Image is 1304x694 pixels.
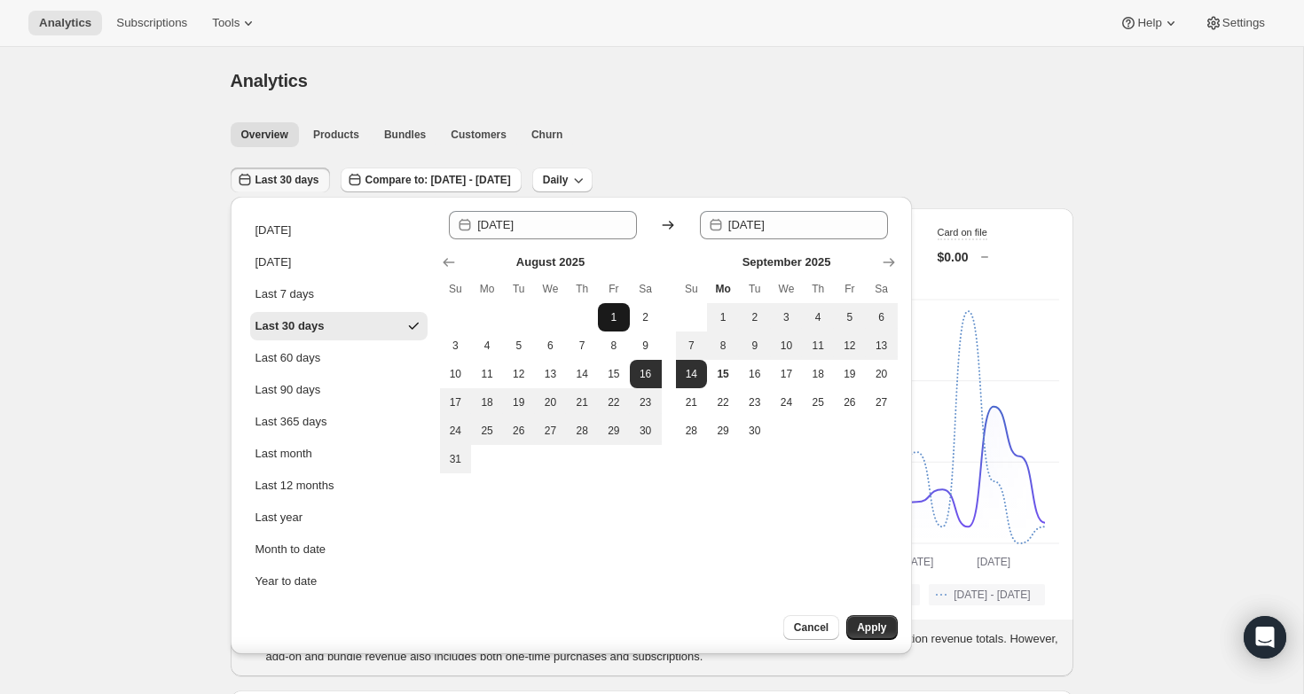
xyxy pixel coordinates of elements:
button: Sunday August 17 2025 [440,388,472,417]
span: [DATE] - [DATE] [954,588,1030,602]
text: [DATE] [977,556,1010,568]
button: Apply [846,615,897,640]
th: Monday [707,275,739,303]
button: Saturday August 2 2025 [630,303,662,331]
span: Analytics [231,71,308,90]
span: 15 [605,367,623,381]
button: Tuesday August 19 2025 [503,388,535,417]
span: 24 [447,424,465,438]
span: Th [573,282,591,296]
div: Last 90 days [255,381,321,399]
button: [DATE] [250,216,428,245]
button: Help [1109,11,1190,35]
span: 14 [573,367,591,381]
div: Last 12 months [255,477,334,495]
span: 20 [873,367,891,381]
button: Settings [1194,11,1276,35]
span: 6 [873,310,891,324]
div: [DATE] [255,222,292,239]
button: Thursday September 18 2025 [802,360,834,388]
span: Su [683,282,701,296]
span: 7 [573,339,591,353]
span: 17 [778,367,796,381]
div: Last 60 days [255,349,321,367]
button: Tuesday September 9 2025 [739,331,771,360]
span: 8 [605,339,623,353]
span: 9 [746,339,764,353]
button: Last 30 days [250,312,428,340]
span: 18 [478,395,496,409]
div: Last year [255,509,302,526]
button: Thursday August 21 2025 [566,388,598,417]
div: Month to date [255,541,326,558]
span: We [542,282,560,296]
button: Tuesday August 12 2025 [503,360,535,388]
span: 7 [683,339,701,353]
button: Last 12 months [250,472,428,500]
span: 2 [637,310,655,324]
button: Friday September 5 2025 [834,303,866,331]
button: Tuesday September 16 2025 [739,360,771,388]
th: Thursday [802,275,834,303]
span: 29 [714,424,732,438]
button: Saturday August 9 2025 [630,331,662,360]
button: Monday September 8 2025 [707,331,739,360]
span: 13 [873,339,891,353]
button: Friday August 1 2025 [598,303,630,331]
div: Last 365 days [255,413,327,431]
div: Last 30 days [255,317,325,335]
span: Apply [857,620,886,635]
span: 20 [542,395,560,409]
span: 26 [841,395,859,409]
span: Subscriptions [116,16,187,30]
div: Last month [255,445,312,463]
button: Start of range Saturday August 16 2025 [630,360,662,388]
span: 22 [605,395,623,409]
button: Friday September 12 2025 [834,331,866,360]
button: Friday August 15 2025 [598,360,630,388]
button: Thursday August 14 2025 [566,360,598,388]
span: 10 [778,339,796,353]
button: Subscriptions [106,11,198,35]
span: Bundles [384,128,426,142]
button: Friday September 19 2025 [834,360,866,388]
button: Saturday August 30 2025 [630,417,662,445]
span: Fr [841,282,859,296]
span: Customers [451,128,507,142]
span: 17 [447,395,465,409]
th: Wednesday [535,275,567,303]
button: Today Monday September 15 2025 [707,360,739,388]
span: 30 [746,424,764,438]
span: We [778,282,796,296]
span: 15 [714,367,732,381]
span: 5 [841,310,859,324]
span: 5 [510,339,528,353]
button: Wednesday August 27 2025 [535,417,567,445]
span: Sa [637,282,655,296]
span: Products [313,128,359,142]
span: Settings [1222,16,1265,30]
p: $0.00 [938,248,969,266]
span: 11 [478,367,496,381]
button: Tuesday September 2 2025 [739,303,771,331]
button: Saturday September 13 2025 [866,331,898,360]
button: Sunday August 10 2025 [440,360,472,388]
span: Daily [543,173,569,187]
div: Year to date [255,573,318,590]
button: Thursday September 4 2025 [802,303,834,331]
span: 16 [637,367,655,381]
div: Last 7 days [255,285,315,303]
span: Card on file [938,227,987,238]
button: Monday September 1 2025 [707,303,739,331]
text: [DATE] [899,556,933,568]
th: Thursday [566,275,598,303]
button: Sunday September 28 2025 [676,417,708,445]
span: 1 [714,310,732,324]
span: 2 [746,310,764,324]
button: Saturday September 27 2025 [866,388,898,417]
span: 27 [873,395,891,409]
button: Tools [201,11,268,35]
button: Wednesday August 13 2025 [535,360,567,388]
span: 9 [637,339,655,353]
button: Friday September 26 2025 [834,388,866,417]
